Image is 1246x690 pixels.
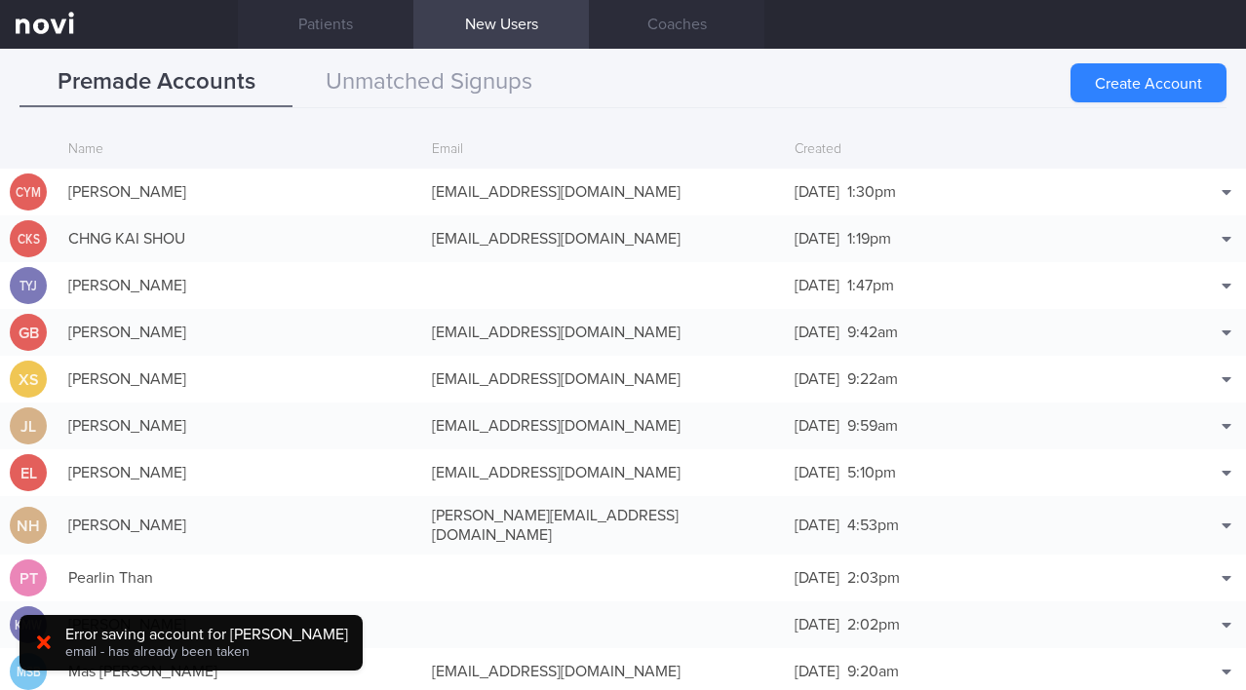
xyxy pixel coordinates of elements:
span: 2:02pm [847,617,900,632]
div: [PERSON_NAME] [58,172,422,211]
button: Premade Accounts [19,58,292,107]
span: [DATE] [795,517,839,533]
div: NH [10,507,47,545]
span: [DATE] [795,371,839,387]
div: [PERSON_NAME] [58,360,422,399]
div: JL [10,407,47,445]
span: [DATE] [795,231,839,247]
div: [PERSON_NAME][EMAIL_ADDRESS][DOMAIN_NAME] [422,496,786,555]
button: Unmatched Signups [292,58,565,107]
div: CKS [13,220,44,258]
span: 2:03pm [847,570,900,586]
div: Error saving account for [PERSON_NAME] [65,625,348,644]
span: 9:20am [847,664,899,679]
span: [DATE] [795,570,839,586]
div: [EMAIL_ADDRESS][DOMAIN_NAME] [422,360,786,399]
div: GB [10,314,47,352]
span: [DATE] [795,184,839,200]
div: Pearlin Than [58,558,422,597]
span: 1:30pm [847,184,896,200]
span: 9:22am [847,371,898,387]
div: [EMAIL_ADDRESS][DOMAIN_NAME] [422,406,786,445]
div: [EMAIL_ADDRESS][DOMAIN_NAME] [422,313,786,352]
span: 9:59am [847,418,898,434]
div: [EMAIL_ADDRESS][DOMAIN_NAME] [422,172,786,211]
div: PT [10,559,47,597]
div: [PERSON_NAME] [58,313,422,352]
span: [DATE] [795,465,839,480]
div: EL [10,454,47,492]
div: [PERSON_NAME] [58,406,422,445]
div: Name [58,132,422,169]
span: [DATE] [795,664,839,679]
div: Email [422,132,786,169]
div: [EMAIL_ADDRESS][DOMAIN_NAME] [422,219,786,258]
span: 1:47pm [847,278,894,293]
div: [PERSON_NAME] [58,605,422,644]
div: CHNG KAI SHOU [58,219,422,258]
span: 5:10pm [847,465,896,480]
div: CYM [13,173,44,211]
div: KMW [13,606,44,644]
span: email - has already been taken [65,645,250,659]
span: [DATE] [795,418,839,434]
span: [DATE] [795,278,839,293]
div: [PERSON_NAME] [58,453,422,492]
div: XS [10,361,47,399]
button: Create Account [1071,63,1227,102]
span: 1:19pm [847,231,891,247]
div: [PERSON_NAME] [58,266,422,305]
div: [EMAIL_ADDRESS][DOMAIN_NAME] [422,453,786,492]
div: [PERSON_NAME] [58,506,422,545]
span: 4:53pm [847,517,899,533]
div: TYJ [13,267,44,305]
span: 9:42am [847,325,898,340]
div: Created [785,132,1149,169]
span: [DATE] [795,617,839,632]
span: [DATE] [795,325,839,340]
